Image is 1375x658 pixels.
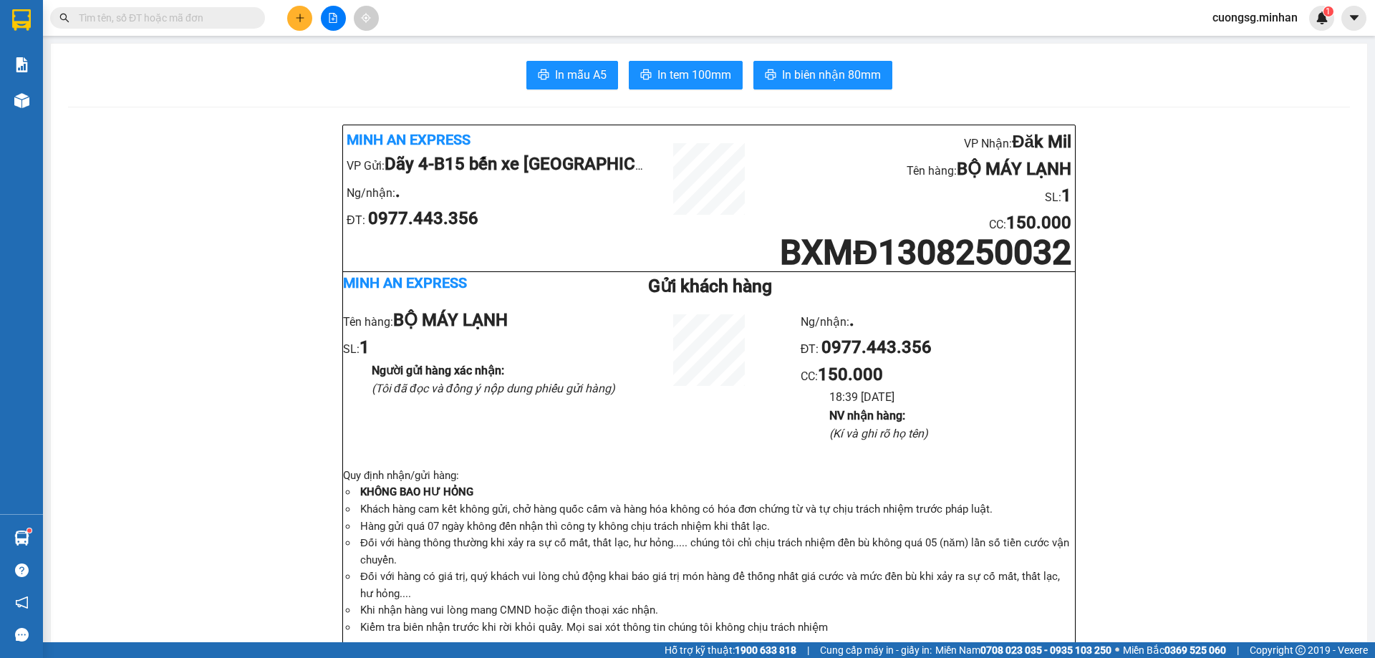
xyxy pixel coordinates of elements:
[12,9,31,31] img: logo-vxr
[1003,218,1071,231] span: :
[395,181,400,201] b: .
[1316,11,1328,24] img: icon-new-feature
[769,156,1071,183] li: Tên hàng:
[1348,11,1361,24] span: caret-down
[1115,647,1119,653] span: ⚪️
[782,66,881,84] span: In biên nhận 80mm
[1341,6,1366,31] button: caret-down
[769,129,1071,156] li: VP Nhận:
[665,642,796,658] span: Hỗ trợ kỹ thuật:
[648,276,772,296] b: Gửi khách hàng
[753,61,892,89] button: printerIn biên nhận 80mm
[393,310,508,330] b: BỘ MÁY LẠNH
[357,619,1075,637] li: Kiểm tra biên nhận trước khi rời khỏi quầy. Mọi sai xót thông tin chúng tôi không chịu trách nhiệm
[347,131,471,148] b: Minh An Express
[801,307,1075,334] li: Ng/nhận:
[79,10,248,26] input: Tìm tên, số ĐT hoặc mã đơn
[343,468,1075,637] div: Quy định nhận/gửi hàng :
[14,57,29,72] img: solution-icon
[347,205,649,233] li: ĐT:
[1201,9,1309,26] span: cuongsg.minhan
[769,237,1071,268] h1: BXMĐ1308250032
[1012,132,1071,152] b: Đăk Mil
[735,644,796,656] strong: 1900 633 818
[295,13,305,23] span: plus
[526,61,618,89] button: printerIn mẫu A5
[328,13,338,23] span: file-add
[360,337,370,357] b: 1
[343,307,617,334] li: Tên hàng:
[765,69,776,82] span: printer
[555,66,607,84] span: In mẫu A5
[1164,644,1226,656] strong: 0369 525 060
[815,369,883,383] span: :
[287,6,312,31] button: plus
[829,388,1075,406] li: 18:39 [DATE]
[357,602,1075,619] li: Khi nhận hàng vui lòng mang CMND hoặc điện thoại xác nhận.
[801,334,1075,362] li: ĐT:
[818,364,883,384] b: 150.000
[1006,213,1071,233] b: 150.000
[538,69,549,82] span: printer
[957,159,1071,179] b: BỘ MÁY LẠNH
[829,427,928,440] i: (Kí và ghi rõ họ tên)
[372,364,504,377] b: Người gửi hàng xác nhận :
[15,628,29,642] span: message
[1237,642,1239,658] span: |
[59,13,69,23] span: search
[821,337,932,357] b: 0977.443.356
[1123,642,1226,658] span: Miền Bắc
[385,154,692,174] b: Dãy 4-B15 bến xe [GEOGRAPHIC_DATA]
[829,409,905,422] b: NV nhận hàng :
[360,485,473,498] strong: KHÔNG BAO HƯ HỎNG
[1326,6,1331,16] span: 1
[347,178,649,205] li: Ng/nhận:
[372,382,615,395] i: (Tôi đã đọc và đồng ý nộp dung phiếu gửi hàng)
[14,531,29,546] img: warehouse-icon
[769,183,1071,210] li: SL:
[807,642,809,658] span: |
[357,501,1075,518] li: Khách hàng cam kết không gửi, chở hàng quốc cấm và hàng hóa không có hóa đơn chứng từ và tự chịu ...
[343,334,617,362] li: SL:
[347,151,649,178] li: VP Gửi:
[27,528,32,533] sup: 1
[1061,185,1071,205] b: 1
[368,208,478,228] b: 0977.443.356
[343,274,467,291] b: Minh An Express
[820,642,932,658] span: Cung cấp máy in - giấy in:
[361,13,371,23] span: aim
[354,6,379,31] button: aim
[849,310,854,330] b: .
[357,518,1075,536] li: Hàng gửi quá 07 ngày không đến nhận thì công ty không chịu trách nhiệm khi thất lạc.
[357,569,1075,602] li: Đối với hàng có giá trị, quý khách vui lòng chủ động khai báo giá trị món hàng để thống nhất giá ...
[321,6,346,31] button: file-add
[935,642,1111,658] span: Miền Nam
[1296,645,1306,655] span: copyright
[640,69,652,82] span: printer
[15,596,29,609] span: notification
[980,644,1111,656] strong: 0708 023 035 - 0935 103 250
[769,210,1071,237] li: CC
[629,61,743,89] button: printerIn tem 100mm
[14,93,29,108] img: warehouse-icon
[801,307,1075,442] ul: CC
[357,535,1075,569] li: Đối với hàng thông thường khi xảy ra sự cố mất, thất lạc, hư hỏng..... chúng tôi chỉ chịu trách n...
[15,563,29,577] span: question-circle
[657,66,731,84] span: In tem 100mm
[1323,6,1333,16] sup: 1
